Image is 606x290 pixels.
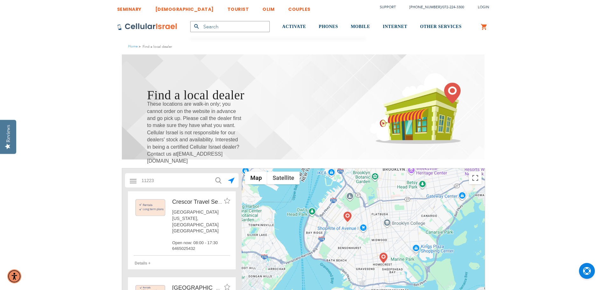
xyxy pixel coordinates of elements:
[469,172,482,184] button: Toggle fullscreen view
[442,5,464,10] a: 072-224-3300
[383,24,407,29] span: INTERNET
[172,209,230,234] span: [GEOGRAPHIC_DATA] [US_STATE], [GEOGRAPHIC_DATA] [GEOGRAPHIC_DATA]
[267,172,300,184] button: Show satellite imagery
[288,2,310,13] a: COUPLES
[319,24,338,29] span: PHONES
[282,24,306,29] span: ACTIVATE
[409,5,441,10] a: [PHONE_NUMBER]
[128,44,138,49] a: Home
[383,15,407,39] a: INTERNET
[227,2,249,13] a: TOURIST
[262,2,275,13] a: OLIM
[7,269,21,283] div: Accessibility Menu
[5,125,11,142] div: Reviews
[172,240,230,246] span: Open now: 08:00 - 17:30
[135,261,150,265] span: Details +
[172,246,230,251] span: 6465025432
[319,15,338,39] a: PHONES
[420,15,462,39] a: OTHER SERVICES
[380,5,396,10] a: Support
[172,199,233,205] span: Crescor Travel Services
[351,15,370,39] a: MOBILE
[245,172,267,184] button: Show street map
[147,86,244,104] h1: Find a local dealer
[143,44,172,50] strong: Find a local dealer
[155,2,214,13] a: [DEMOGRAPHIC_DATA]
[282,15,306,39] a: ACTIVATE
[224,198,230,203] img: favorites_store_disabled.png
[190,21,270,32] input: Search
[224,284,230,289] img: favorites_store_disabled.png
[147,101,242,165] span: These locations are walk-in only; you cannot order on the website in advance and go pick up. Plea...
[117,23,178,31] img: Cellular Israel Logo
[138,174,226,187] input: Enter a location
[351,24,370,29] span: MOBILE
[420,24,462,29] span: OTHER SERVICES
[403,3,464,12] li: /
[134,198,167,217] img: https://cellularisrael.com/media/mageplaza/store_locator/c/r/crescor-_rentals-lt-.png
[478,5,489,10] span: Login
[117,2,142,13] a: SEMINARY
